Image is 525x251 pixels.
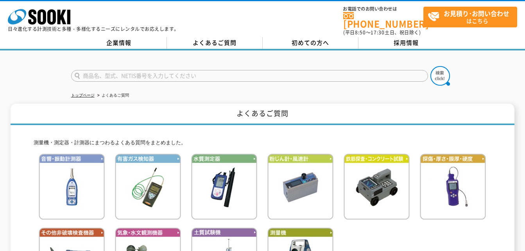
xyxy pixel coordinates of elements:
a: [PHONE_NUMBER] [343,12,423,28]
h1: よくあるご質問 [11,104,514,125]
span: お電話でのお問い合わせは [343,7,423,11]
a: お見積り･お問い合わせはこちら [423,7,517,27]
span: 8:50 [355,29,366,36]
img: 有害ガス検知器 [115,154,181,220]
li: よくあるご質問 [96,91,129,100]
a: トップページ [71,93,95,97]
a: 初めての方へ [263,37,358,49]
strong: お見積り･お問い合わせ [444,9,509,18]
a: よくあるご質問 [167,37,263,49]
p: 日々進化する計測技術と多種・多様化するニーズにレンタルでお応えします。 [8,27,179,31]
img: 水質測定器 [191,154,257,220]
span: (平日 ～ 土日、祝日除く) [343,29,421,36]
span: 17:30 [371,29,385,36]
span: 初めての方へ [292,38,329,47]
img: 音響・振動計測器 [39,154,105,220]
input: 商品名、型式、NETIS番号を入力してください [71,70,428,82]
a: 企業情報 [71,37,167,49]
img: btn_search.png [430,66,450,86]
p: 測量機・測定器・計測器にまつわるよくある質問をまとめました。 [34,139,491,147]
span: はこちら [428,7,517,27]
img: 鉄筋検査・コンクリート試験 [344,154,410,220]
img: 粉じん計・風速計 [267,154,333,220]
a: 採用情報 [358,37,454,49]
img: 探傷・厚さ・膜厚・硬度 [420,154,486,220]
